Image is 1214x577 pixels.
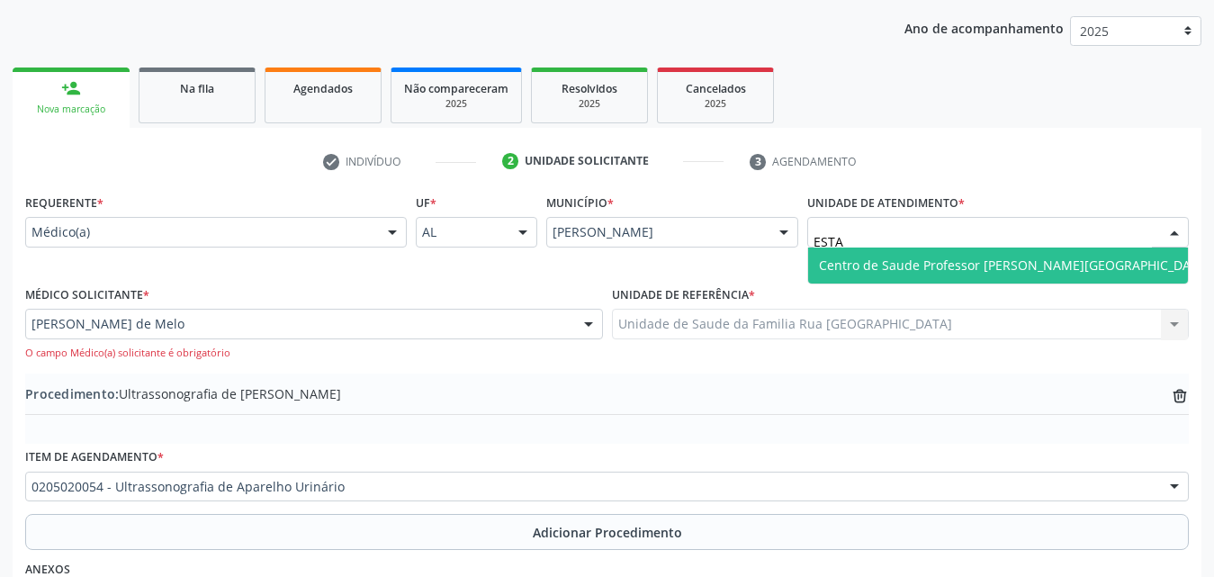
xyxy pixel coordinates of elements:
input: Unidade de atendimento [814,223,1152,259]
div: 2025 [404,97,508,111]
span: Resolvidos [562,81,617,96]
label: Item de agendamento [25,444,164,472]
span: [PERSON_NAME] [553,223,761,241]
span: Centro de Saude Professor [PERSON_NAME][GEOGRAPHIC_DATA] [819,257,1210,274]
span: [PERSON_NAME] de Melo [31,315,566,333]
span: Médico(a) [31,223,370,241]
label: Município [546,189,614,217]
div: Nova marcação [25,103,117,116]
span: Agendados [293,81,353,96]
div: 2025 [670,97,760,111]
span: Na fila [180,81,214,96]
span: Não compareceram [404,81,508,96]
button: Adicionar Procedimento [25,514,1189,550]
label: Unidade de atendimento [807,189,965,217]
span: Ultrassonografia de [PERSON_NAME] [25,384,341,403]
span: Adicionar Procedimento [533,523,682,542]
span: 0205020054 - Ultrassonografia de Aparelho Urinário [31,478,1152,496]
label: Unidade de referência [612,282,755,310]
div: O campo Médico(a) solicitante é obrigatório [25,346,603,361]
span: Procedimento: [25,385,119,402]
span: Cancelados [686,81,746,96]
label: UF [416,189,436,217]
label: Médico Solicitante [25,282,149,310]
div: person_add [61,78,81,98]
div: 2 [502,153,518,169]
span: AL [422,223,500,241]
div: 2025 [544,97,634,111]
p: Ano de acompanhamento [904,16,1064,39]
label: Requerente [25,189,103,217]
div: Unidade solicitante [525,153,649,169]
